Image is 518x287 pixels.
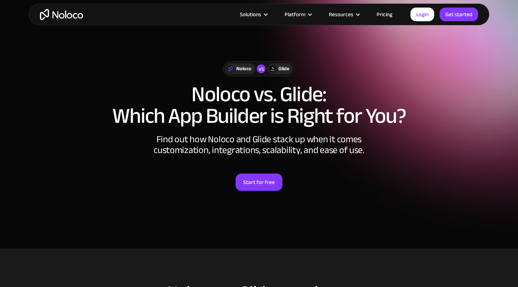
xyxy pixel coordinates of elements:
h1: Noloco vs. Glide: Which App Builder is Right for You? [36,84,482,127]
a: Get started [440,8,478,21]
div: Solutions [240,10,261,19]
a: Pricing [368,10,401,19]
a: Login [410,8,434,21]
div: Find out how Noloco and Glide stack up when it comes customization, integrations, scalability, an... [151,134,367,156]
div: Resources [320,10,368,19]
div: Platform [276,10,320,19]
div: Solutions [231,10,276,19]
a: Start for free [236,174,282,191]
div: Glide [278,65,289,73]
div: vs [257,64,265,73]
a: home [40,9,83,20]
div: Platform [285,10,305,19]
div: Noloco [236,65,251,73]
div: Resources [329,10,353,19]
